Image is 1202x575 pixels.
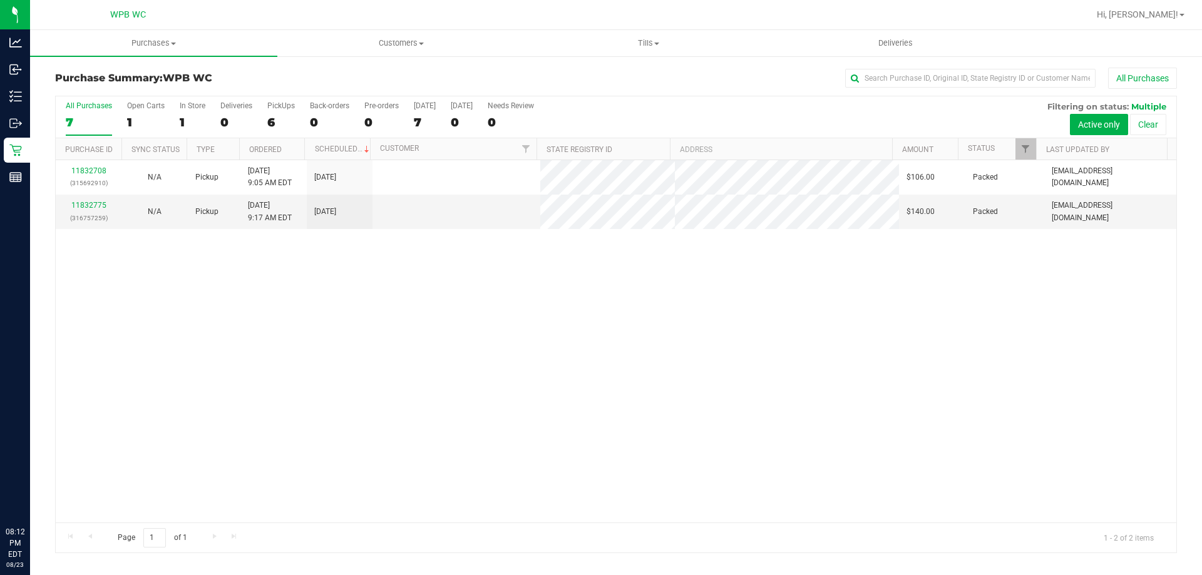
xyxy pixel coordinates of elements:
[9,171,22,183] inline-svg: Reports
[65,145,113,154] a: Purchase ID
[845,69,1096,88] input: Search Purchase ID, Original ID, State Registry ID or Customer Name...
[55,73,429,84] h3: Purchase Summary:
[6,560,24,569] p: 08/23
[314,171,336,183] span: [DATE]
[907,171,935,183] span: $106.00
[1015,138,1036,160] a: Filter
[973,206,998,218] span: Packed
[71,201,106,210] a: 11832775
[197,145,215,154] a: Type
[364,115,399,130] div: 0
[9,90,22,103] inline-svg: Inventory
[525,38,771,49] span: Tills
[314,206,336,218] span: [DATE]
[278,38,524,49] span: Customers
[1047,101,1129,111] span: Filtering on status:
[220,115,252,130] div: 0
[9,144,22,156] inline-svg: Retail
[148,173,162,181] span: Not Applicable
[1070,114,1128,135] button: Active only
[220,101,252,110] div: Deliveries
[180,101,205,110] div: In Store
[414,101,436,110] div: [DATE]
[516,138,537,160] a: Filter
[107,528,197,547] span: Page of 1
[248,165,292,189] span: [DATE] 9:05 AM EDT
[310,101,349,110] div: Back-orders
[9,36,22,49] inline-svg: Analytics
[30,30,277,56] a: Purchases
[195,206,218,218] span: Pickup
[968,144,995,153] a: Status
[525,30,772,56] a: Tills
[1097,9,1178,19] span: Hi, [PERSON_NAME]!
[163,72,212,84] span: WPB WC
[772,30,1019,56] a: Deliveries
[66,115,112,130] div: 7
[364,101,399,110] div: Pre-orders
[180,115,205,130] div: 1
[267,101,295,110] div: PickUps
[148,171,162,183] button: N/A
[9,63,22,76] inline-svg: Inbound
[13,475,50,512] iframe: Resource center
[488,101,534,110] div: Needs Review
[902,145,933,154] a: Amount
[414,115,436,130] div: 7
[380,144,419,153] a: Customer
[66,101,112,110] div: All Purchases
[1052,165,1169,189] span: [EMAIL_ADDRESS][DOMAIN_NAME]
[1094,528,1164,547] span: 1 - 2 of 2 items
[315,145,372,153] a: Scheduled
[148,207,162,216] span: Not Applicable
[249,145,282,154] a: Ordered
[127,101,165,110] div: Open Carts
[143,528,166,547] input: 1
[63,212,114,224] p: (316757259)
[30,38,277,49] span: Purchases
[547,145,612,154] a: State Registry ID
[110,9,146,20] span: WPB WC
[310,115,349,130] div: 0
[248,200,292,223] span: [DATE] 9:17 AM EDT
[6,526,24,560] p: 08:12 PM EDT
[63,177,114,189] p: (315692910)
[861,38,930,49] span: Deliveries
[127,115,165,130] div: 1
[1131,101,1166,111] span: Multiple
[195,171,218,183] span: Pickup
[1108,68,1177,89] button: All Purchases
[670,138,892,160] th: Address
[451,115,473,130] div: 0
[1046,145,1109,154] a: Last Updated By
[1130,114,1166,135] button: Clear
[973,171,998,183] span: Packed
[267,115,295,130] div: 6
[9,117,22,130] inline-svg: Outbound
[277,30,525,56] a: Customers
[148,206,162,218] button: N/A
[71,166,106,175] a: 11832708
[488,115,534,130] div: 0
[131,145,180,154] a: Sync Status
[451,101,473,110] div: [DATE]
[1052,200,1169,223] span: [EMAIL_ADDRESS][DOMAIN_NAME]
[907,206,935,218] span: $140.00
